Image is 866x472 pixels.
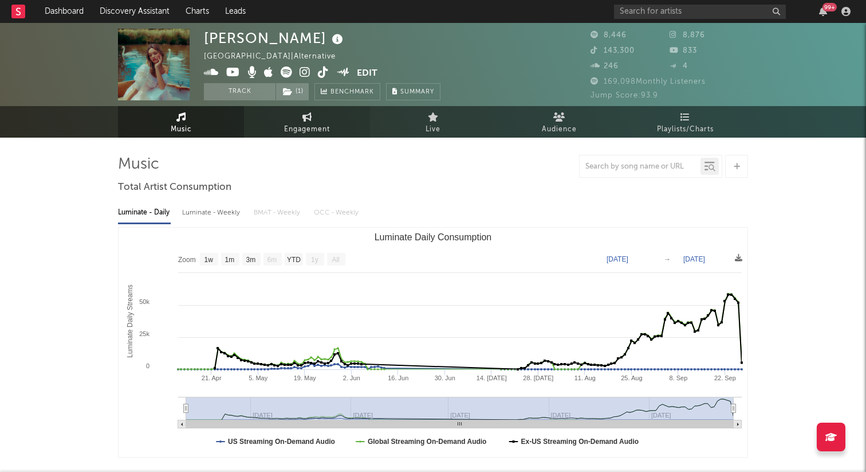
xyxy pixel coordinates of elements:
text: 30. Jun [435,375,455,381]
text: 19. May [294,375,317,381]
text: 25k [139,330,149,337]
svg: Luminate Daily Consumption [119,228,747,457]
text: 5. May [249,375,268,381]
span: Jump Score: 93.9 [591,92,658,99]
input: Search for artists [614,5,786,19]
text: Luminate Daily Consumption [375,232,492,242]
text: → [664,255,671,263]
text: 50k [139,298,149,305]
div: [PERSON_NAME] [204,29,346,48]
div: 99 + [822,3,837,11]
a: Music [118,106,244,138]
text: 3m [246,256,256,264]
span: 169,098 Monthly Listeners [591,78,706,85]
button: Track [204,83,275,100]
span: Live [426,123,440,136]
text: YTD [287,256,301,264]
span: ( 1 ) [275,83,309,100]
a: Live [370,106,496,138]
span: Engagement [284,123,330,136]
text: Luminate Daily Streams [126,284,134,357]
a: Engagement [244,106,370,138]
span: 833 [670,47,697,54]
text: 28. [DATE] [523,375,553,381]
span: Audience [542,123,577,136]
span: Summary [400,89,434,95]
div: Luminate - Daily [118,203,171,223]
span: 8,876 [670,32,705,39]
span: Total Artist Consumption [118,181,231,194]
text: 22. Sep [714,375,736,381]
span: 246 [591,63,619,70]
text: US Streaming On-Demand Audio [228,438,335,446]
a: Audience [496,106,622,138]
button: Summary [386,83,440,100]
text: Ex-US Streaming On-Demand Audio [521,438,639,446]
span: Playlists/Charts [657,123,714,136]
text: 11. Aug [574,375,596,381]
text: Global Streaming On-Demand Audio [368,438,487,446]
a: Playlists/Charts [622,106,748,138]
text: 1y [311,256,318,264]
div: [GEOGRAPHIC_DATA] | Alternative [204,50,349,64]
span: 143,300 [591,47,635,54]
text: All [332,256,339,264]
text: 0 [146,362,149,369]
text: 8. Sep [669,375,687,381]
text: 1m [225,256,235,264]
text: 21. Apr [202,375,222,381]
button: (1) [276,83,309,100]
a: Benchmark [314,83,380,100]
span: Benchmark [330,85,374,99]
button: 99+ [819,7,827,16]
input: Search by song name or URL [580,162,700,171]
text: 6m [267,256,277,264]
span: 8,446 [591,32,627,39]
text: 2. Jun [343,375,360,381]
span: 4 [670,63,688,70]
text: [DATE] [683,255,705,263]
text: [DATE] [607,255,628,263]
text: Zoom [178,256,196,264]
span: Music [171,123,192,136]
button: Edit [357,67,377,81]
text: 14. [DATE] [477,375,507,381]
div: Luminate - Weekly [182,203,242,223]
text: 16. Jun [388,375,408,381]
text: 25. Aug [621,375,642,381]
text: 1w [204,256,214,264]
